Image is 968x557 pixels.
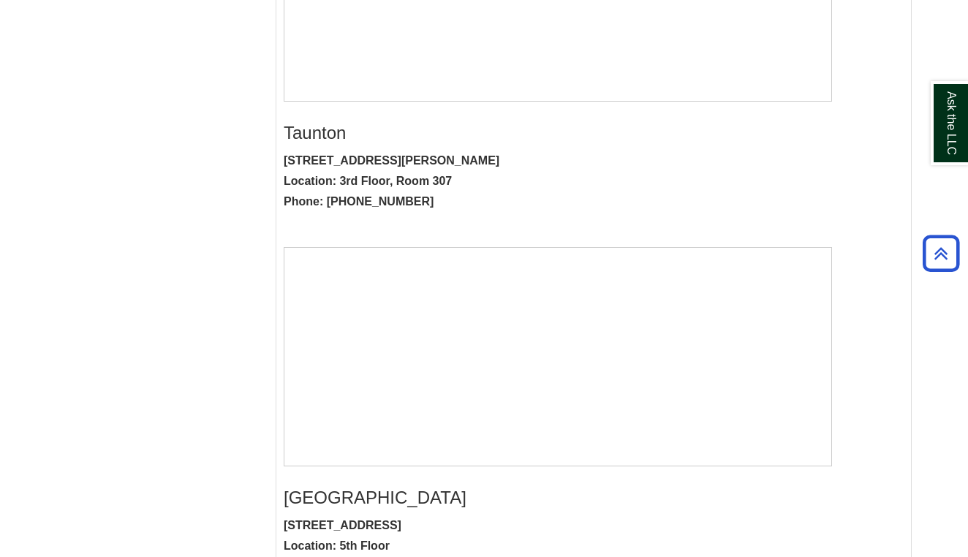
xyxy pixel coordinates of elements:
h3: Taunton [284,123,904,143]
strong: [STREET_ADDRESS][PERSON_NAME] Location: 3rd Floor, Room 307 Phone: [PHONE_NUMBER] [284,154,499,208]
a: Back to Top [918,243,964,263]
iframe: Taunton [284,247,832,466]
h3: [GEOGRAPHIC_DATA] [284,488,904,508]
